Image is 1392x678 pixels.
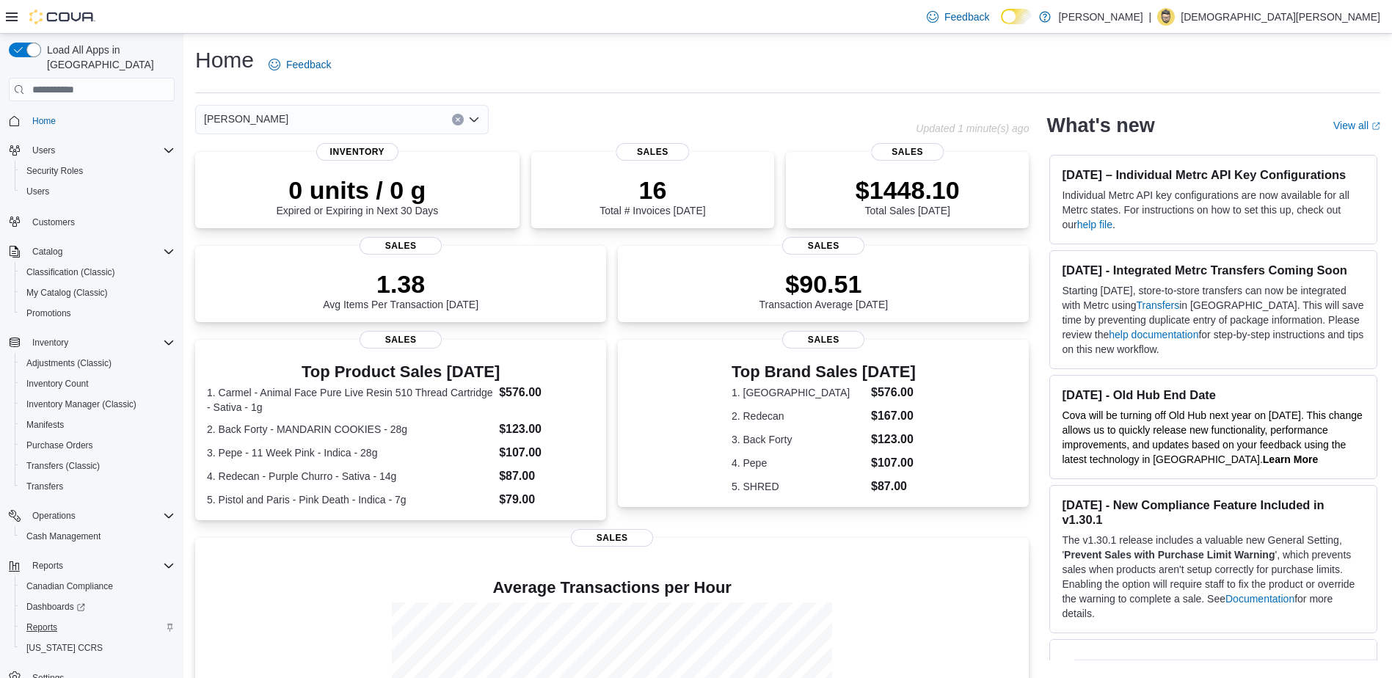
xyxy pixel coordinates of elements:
[21,305,175,322] span: Promotions
[856,175,960,216] div: Total Sales [DATE]
[1064,549,1275,561] strong: Prevent Sales with Purchase Limit Warning
[286,57,331,72] span: Feedback
[276,175,438,216] div: Expired or Expiring in Next 30 Days
[15,597,181,617] a: Dashboards
[1149,8,1152,26] p: |
[276,175,438,205] p: 0 units / 0 g
[871,143,944,161] span: Sales
[21,416,175,434] span: Manifests
[1263,453,1318,465] a: Learn More
[15,181,181,202] button: Users
[26,186,49,197] span: Users
[21,528,106,545] a: Cash Management
[499,467,594,485] dd: $87.00
[26,112,175,130] span: Home
[21,478,175,495] span: Transfers
[26,307,71,319] span: Promotions
[782,331,864,349] span: Sales
[15,353,181,373] button: Adjustments (Classic)
[26,243,68,260] button: Catalog
[21,437,175,454] span: Purchase Orders
[499,420,594,438] dd: $123.00
[3,110,181,131] button: Home
[26,601,85,613] span: Dashboards
[1137,299,1180,311] a: Transfers
[15,617,181,638] button: Reports
[732,363,916,381] h3: Top Brand Sales [DATE]
[782,237,864,255] span: Sales
[26,580,113,592] span: Canadian Compliance
[207,445,493,460] dt: 3. Pepe - 11 Week Pink - Indica - 28g
[1001,24,1002,25] span: Dark Mode
[15,476,181,497] button: Transfers
[26,531,101,542] span: Cash Management
[21,639,109,657] a: [US_STATE] CCRS
[452,114,464,125] button: Clear input
[1062,283,1365,357] p: Starting [DATE], store-to-store transfers can now be integrated with Metrc using in [GEOGRAPHIC_D...
[26,266,115,278] span: Classification (Classic)
[207,579,1017,597] h4: Average Transactions per Hour
[32,560,63,572] span: Reports
[26,334,175,351] span: Inventory
[32,145,55,156] span: Users
[26,557,69,575] button: Reports
[21,416,70,434] a: Manifests
[21,478,69,495] a: Transfers
[26,243,175,260] span: Catalog
[1062,263,1365,277] h3: [DATE] - Integrated Metrc Transfers Coming Soon
[26,460,100,472] span: Transfers (Classic)
[1046,114,1154,137] h2: What's new
[21,305,77,322] a: Promotions
[21,528,175,545] span: Cash Management
[499,444,594,462] dd: $107.00
[3,140,181,161] button: Users
[921,2,995,32] a: Feedback
[15,303,181,324] button: Promotions
[21,284,175,302] span: My Catalog (Classic)
[3,211,181,232] button: Customers
[26,334,74,351] button: Inventory
[871,454,916,472] dd: $107.00
[207,422,493,437] dt: 2. Back Forty - MANDARIN COOKIES - 28g
[316,143,398,161] span: Inventory
[1109,329,1198,340] a: help documentation
[1371,122,1380,131] svg: External link
[871,431,916,448] dd: $123.00
[21,457,175,475] span: Transfers (Classic)
[732,409,865,423] dt: 2. Redecan
[21,354,175,372] span: Adjustments (Classic)
[32,246,62,258] span: Catalog
[1001,9,1032,24] input: Dark Mode
[26,440,93,451] span: Purchase Orders
[1062,533,1365,621] p: The v1.30.1 release includes a valuable new General Setting, ' ', which prevents sales when produ...
[195,45,254,75] h1: Home
[26,621,57,633] span: Reports
[32,115,56,127] span: Home
[26,142,61,159] button: Users
[759,269,889,299] p: $90.51
[571,529,653,547] span: Sales
[26,112,62,130] a: Home
[1333,120,1380,131] a: View allExternal link
[3,332,181,353] button: Inventory
[1062,497,1365,527] h3: [DATE] - New Compliance Feature Included in v1.30.1
[32,337,68,349] span: Inventory
[916,123,1029,134] p: Updated 1 minute(s) ago
[26,642,103,654] span: [US_STATE] CCRS
[15,526,181,547] button: Cash Management
[207,469,493,484] dt: 4. Redecan - Purple Churro - Sativa - 14g
[1062,409,1362,465] span: Cova will be turning off Old Hub next year on [DATE]. This change allows us to quickly release ne...
[15,262,181,282] button: Classification (Classic)
[21,395,142,413] a: Inventory Manager (Classic)
[21,263,121,281] a: Classification (Classic)
[21,375,175,393] span: Inventory Count
[1062,387,1365,402] h3: [DATE] - Old Hub End Date
[1058,8,1143,26] p: [PERSON_NAME]
[600,175,705,216] div: Total # Invoices [DATE]
[21,284,114,302] a: My Catalog (Classic)
[21,183,55,200] a: Users
[732,456,865,470] dt: 4. Pepe
[207,492,493,507] dt: 5. Pistol and Paris - Pink Death - Indica - 7g
[323,269,478,299] p: 1.38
